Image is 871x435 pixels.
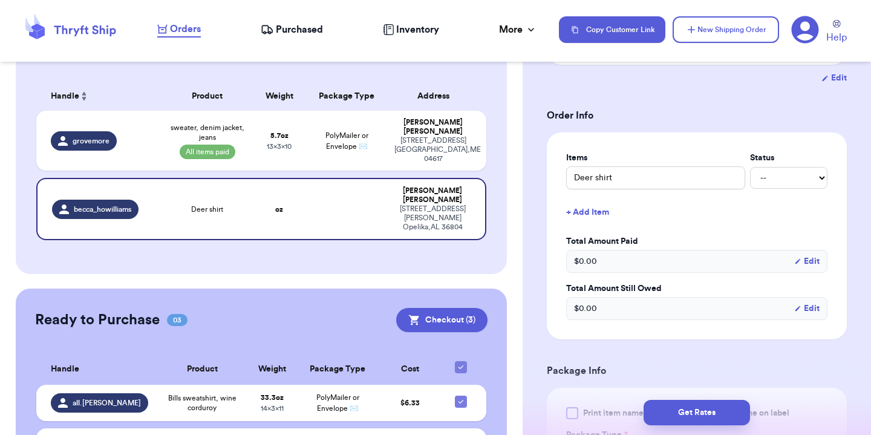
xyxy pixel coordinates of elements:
[169,123,245,142] span: sweater, denim jacket, jeans
[400,399,420,407] span: $ 6.33
[79,89,89,103] button: Sort ascending
[794,255,820,267] button: Edit
[51,90,79,103] span: Handle
[387,82,486,111] th: Address
[566,152,745,164] label: Items
[499,22,537,37] div: More
[396,22,439,37] span: Inventory
[157,22,201,38] a: Orders
[394,118,472,136] div: [PERSON_NAME] [PERSON_NAME]
[561,199,832,226] button: + Add Item
[35,310,160,330] h2: Ready to Purchase
[73,398,141,408] span: all.[PERSON_NAME]
[270,132,289,139] strong: 5.7 oz
[574,255,597,267] span: $ 0.00
[396,308,488,332] button: Checkout (3)
[316,394,359,412] span: PolyMailer or Envelope ✉️
[826,30,847,45] span: Help
[166,393,239,413] span: Bills sweatshirt, wine corduroy
[794,303,820,315] button: Edit
[162,82,252,111] th: Product
[170,22,201,36] span: Orders
[252,82,306,111] th: Weight
[261,22,323,37] a: Purchased
[261,405,284,412] span: 14 x 3 x 11
[750,152,827,164] label: Status
[275,206,283,213] strong: oz
[246,354,299,385] th: Weight
[644,400,750,425] button: Get Rates
[394,136,472,163] div: [STREET_ADDRESS] [GEOGRAPHIC_DATA] , ME 04617
[191,204,223,214] span: Deer shirt
[261,394,284,401] strong: 33.3 oz
[267,143,292,150] span: 13 x 3 x 10
[167,314,188,326] span: 03
[547,364,847,378] h3: Package Info
[74,204,131,214] span: becca_howilliams
[547,108,847,123] h3: Order Info
[377,354,442,385] th: Cost
[566,235,827,247] label: Total Amount Paid
[158,354,246,385] th: Product
[298,354,377,385] th: Package Type
[51,363,79,376] span: Handle
[673,16,779,43] button: New Shipping Order
[306,82,387,111] th: Package Type
[394,186,471,204] div: [PERSON_NAME] [PERSON_NAME]
[821,72,847,84] button: Edit
[276,22,323,37] span: Purchased
[559,16,665,43] button: Copy Customer Link
[574,303,597,315] span: $ 0.00
[394,204,471,232] div: [STREET_ADDRESS][PERSON_NAME] Opelika , AL 36804
[383,22,439,37] a: Inventory
[180,145,235,159] span: All items paid
[325,132,368,150] span: PolyMailer or Envelope ✉️
[73,136,109,146] span: grovemore
[826,20,847,45] a: Help
[566,283,827,295] label: Total Amount Still Owed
